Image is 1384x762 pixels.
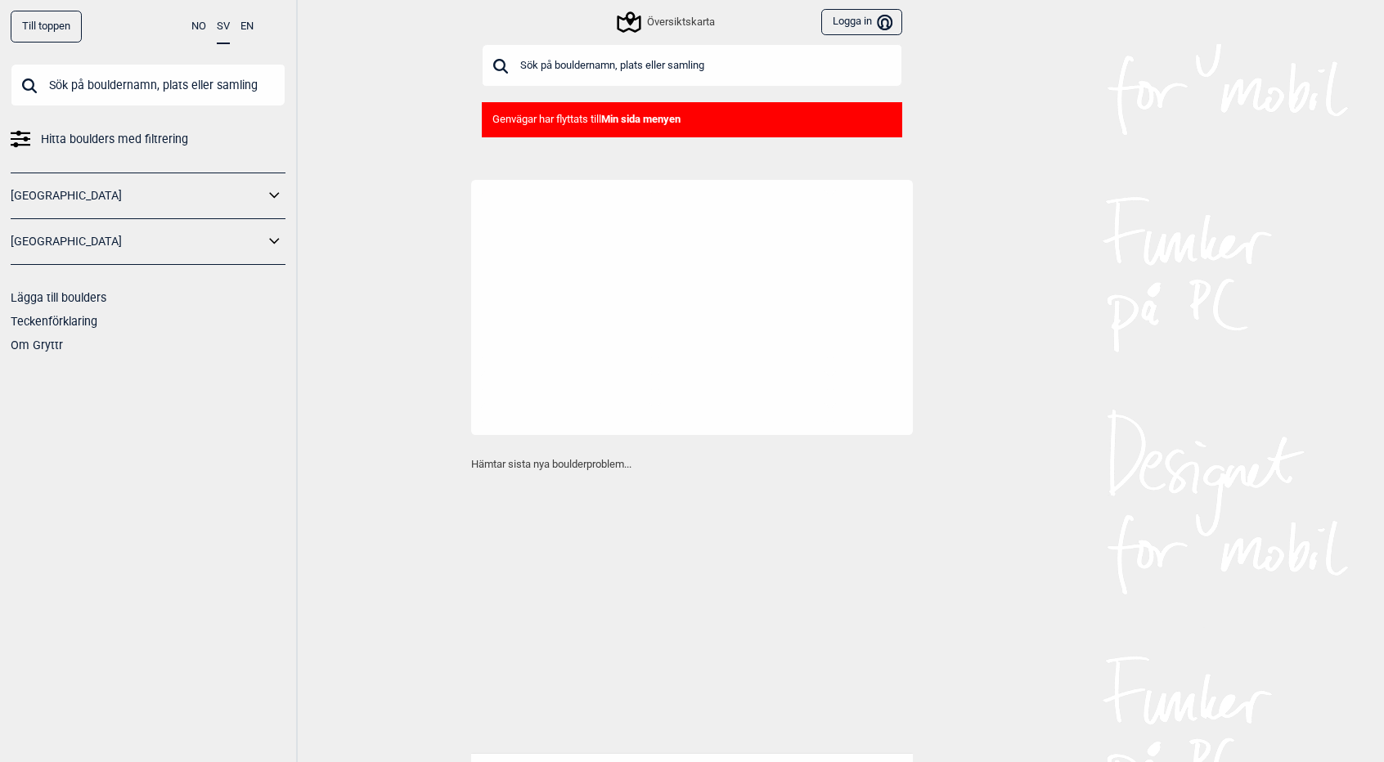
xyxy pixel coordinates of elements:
[482,44,902,87] input: Sök på bouldernamn, plats eller samling
[11,128,285,151] a: Hitta boulders med filtrering
[217,11,230,44] button: SV
[471,456,913,473] p: Hämtar sista nya boulderproblem...
[619,12,715,32] div: Översiktskarta
[821,9,902,36] button: Logga in
[11,64,285,106] input: Sök på bouldernamn, plats eller samling
[11,315,97,328] a: Teckenförklaring
[601,113,681,125] b: Min sida menyen
[240,11,254,43] button: EN
[191,11,206,43] button: NO
[482,102,902,137] div: Genvägar har flyttats till
[41,128,188,151] span: Hitta boulders med filtrering
[11,11,82,43] div: Till toppen
[11,230,264,253] a: [GEOGRAPHIC_DATA]
[11,184,264,208] a: [GEOGRAPHIC_DATA]
[11,291,106,304] a: Lägga till boulders
[11,338,63,352] a: Om Gryttr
